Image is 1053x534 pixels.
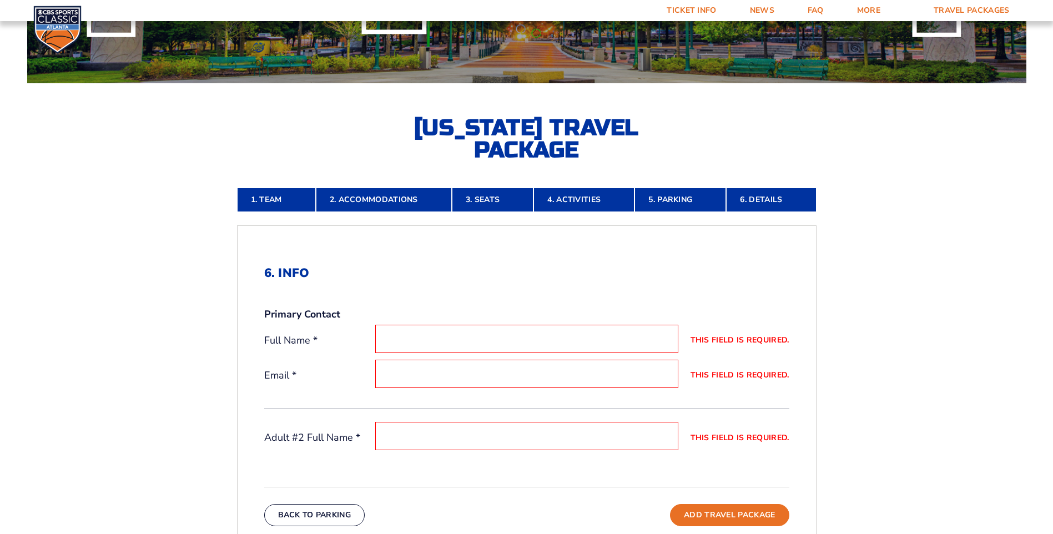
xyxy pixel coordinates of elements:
a: 1. Team [237,188,316,212]
label: This field is required. [678,335,789,345]
label: Full Name * [264,334,375,347]
label: Adult #2 Full Name * [264,431,375,445]
h2: [US_STATE] Travel Package [405,117,649,161]
label: This field is required. [678,370,789,380]
button: Back To Parking [264,504,365,526]
a: 2. Accommodations [316,188,452,212]
a: 4. Activities [533,188,634,212]
label: Email * [264,369,375,382]
a: 5. Parking [634,188,726,212]
img: CBS Sports Classic [33,6,82,54]
a: 3. Seats [452,188,533,212]
button: Add Travel Package [670,504,789,526]
strong: Primary Contact [264,308,340,321]
h2: 6. Info [264,266,789,280]
label: This field is required. [678,433,789,443]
